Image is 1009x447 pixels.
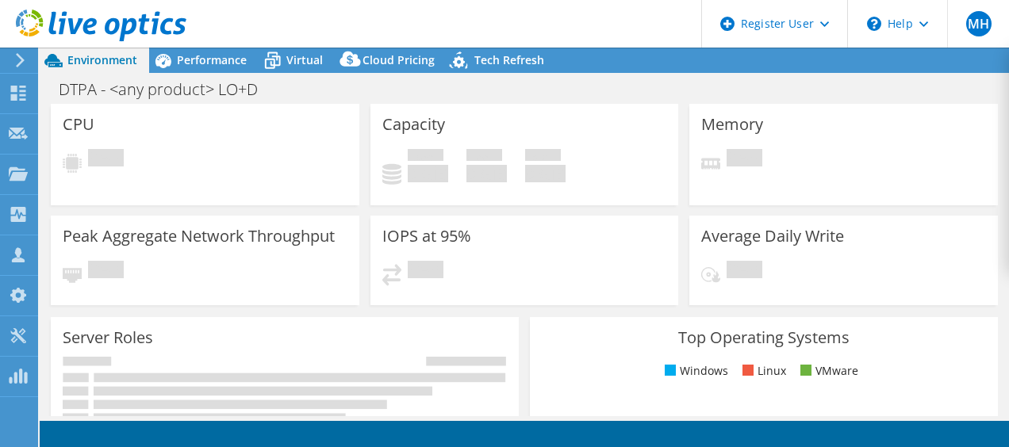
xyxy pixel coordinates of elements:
[67,52,137,67] span: Environment
[727,149,762,170] span: Pending
[525,149,561,165] span: Total
[701,227,844,245] h3: Average Daily Write
[382,116,445,133] h3: Capacity
[701,116,763,133] h3: Memory
[408,149,443,165] span: Used
[408,261,443,282] span: Pending
[177,52,247,67] span: Performance
[474,52,544,67] span: Tech Refresh
[727,261,762,282] span: Pending
[63,329,153,346] h3: Server Roles
[525,165,566,182] h4: 0 GiB
[382,227,471,245] h3: IOPS at 95%
[63,116,94,133] h3: CPU
[88,149,124,170] span: Pending
[966,11,992,36] span: MH
[661,362,728,380] li: Windows
[63,227,335,245] h3: Peak Aggregate Network Throughput
[466,149,502,165] span: Free
[286,52,323,67] span: Virtual
[88,261,124,282] span: Pending
[466,165,507,182] h4: 0 GiB
[363,52,435,67] span: Cloud Pricing
[408,165,448,182] h4: 0 GiB
[52,81,282,98] h1: DTPA - <any product> LO+D
[739,362,786,380] li: Linux
[867,17,881,31] svg: \n
[796,362,858,380] li: VMware
[542,329,986,346] h3: Top Operating Systems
